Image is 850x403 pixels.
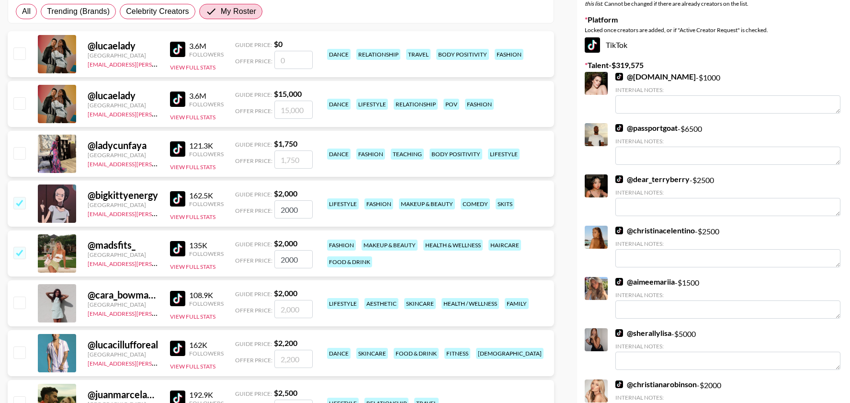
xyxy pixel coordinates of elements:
[88,90,159,102] div: @ lucaelady
[274,200,313,219] input: 2,000
[495,49,523,60] div: fashion
[615,138,840,145] div: Internal Notes:
[356,149,385,160] div: fashion
[327,256,372,267] div: food & drink
[189,41,224,51] div: 3.6M
[585,60,842,70] label: Talent - $ 319,575
[615,394,840,401] div: Internal Notes:
[235,58,272,65] span: Offer Price:
[189,290,224,300] div: 108.9K
[615,123,678,133] a: @passportgoat
[585,37,600,53] img: TikTok
[356,348,388,359] div: skincare
[274,150,313,169] input: 1,750
[356,49,400,60] div: relationship
[615,328,671,338] a: @sherallylisa
[356,99,388,110] div: lifestyle
[423,240,483,251] div: health & wellness
[88,389,159,401] div: @ juanmarcelandrhylan
[615,227,623,234] img: TikTok
[394,99,438,110] div: relationship
[170,42,185,57] img: TikTok
[170,163,215,171] button: View Full Stats
[88,301,159,308] div: [GEOGRAPHIC_DATA]
[88,208,229,218] a: [EMAIL_ADDRESS][PERSON_NAME][DOMAIN_NAME]
[364,298,398,309] div: aesthetic
[443,99,459,110] div: pov
[22,6,31,17] span: All
[235,307,272,314] span: Offer Price:
[88,239,159,251] div: @ madsfits_
[170,291,185,306] img: TikTok
[170,363,215,370] button: View Full Stats
[274,350,313,368] input: 2,200
[406,49,431,60] div: travel
[235,390,272,397] span: Guide Price:
[88,258,229,267] a: [EMAIL_ADDRESS][PERSON_NAME][DOMAIN_NAME]
[170,92,185,107] img: TikTok
[235,290,272,298] span: Guide Price:
[362,240,418,251] div: makeup & beauty
[170,141,185,157] img: TikTok
[399,198,455,209] div: makeup & beauty
[126,6,189,17] span: Celebrity Creators
[170,313,215,320] button: View Full Stats
[170,341,185,356] img: TikTok
[615,278,623,286] img: TikTok
[170,213,215,220] button: View Full Stats
[496,198,514,209] div: skits
[88,339,159,351] div: @ lucacillufforeal
[88,201,159,208] div: [GEOGRAPHIC_DATA]
[170,191,185,207] img: TikTok
[170,64,215,71] button: View Full Stats
[88,109,229,118] a: [EMAIL_ADDRESS][PERSON_NAME][DOMAIN_NAME]
[88,59,229,68] a: [EMAIL_ADDRESS][PERSON_NAME][DOMAIN_NAME]
[189,91,224,101] div: 3.6M
[327,149,351,160] div: dance
[274,250,313,268] input: 2,000
[189,191,224,200] div: 162.5K
[394,348,439,359] div: food & drink
[88,308,229,317] a: [EMAIL_ADDRESS][PERSON_NAME][DOMAIN_NAME]
[274,89,302,98] strong: $ 15,000
[189,241,224,250] div: 135K
[221,6,256,17] span: My Roster
[615,72,840,114] div: - $ 1000
[615,226,840,267] div: - $ 2500
[88,102,159,109] div: [GEOGRAPHIC_DATA]
[274,39,283,48] strong: $ 0
[274,51,313,69] input: 0
[274,300,313,318] input: 2,000
[189,150,224,158] div: Followers
[442,298,499,309] div: health / wellness
[615,328,840,370] div: - $ 5000
[274,239,297,248] strong: $ 2,000
[615,343,840,350] div: Internal Notes:
[615,380,697,389] a: @christianarobinson
[615,86,840,93] div: Internal Notes:
[235,41,272,48] span: Guide Price:
[189,200,224,207] div: Followers
[274,288,297,298] strong: $ 2,000
[88,251,159,258] div: [GEOGRAPHIC_DATA]
[88,351,159,358] div: [GEOGRAPHIC_DATA]
[476,348,544,359] div: [DEMOGRAPHIC_DATA]
[615,380,623,388] img: TikTok
[488,240,521,251] div: haircare
[47,6,110,17] span: Trending (Brands)
[615,189,840,196] div: Internal Notes:
[327,198,359,209] div: lifestyle
[189,101,224,108] div: Followers
[88,358,229,367] a: [EMAIL_ADDRESS][PERSON_NAME][DOMAIN_NAME]
[615,175,623,183] img: TikTok
[88,52,159,59] div: [GEOGRAPHIC_DATA]
[391,149,424,160] div: teaching
[327,298,359,309] div: lifestyle
[404,298,436,309] div: skincare
[189,340,224,350] div: 162K
[88,289,159,301] div: @ cara_bowman12
[327,49,351,60] div: dance
[615,123,840,165] div: - $ 6500
[235,340,272,347] span: Guide Price:
[235,157,272,164] span: Offer Price:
